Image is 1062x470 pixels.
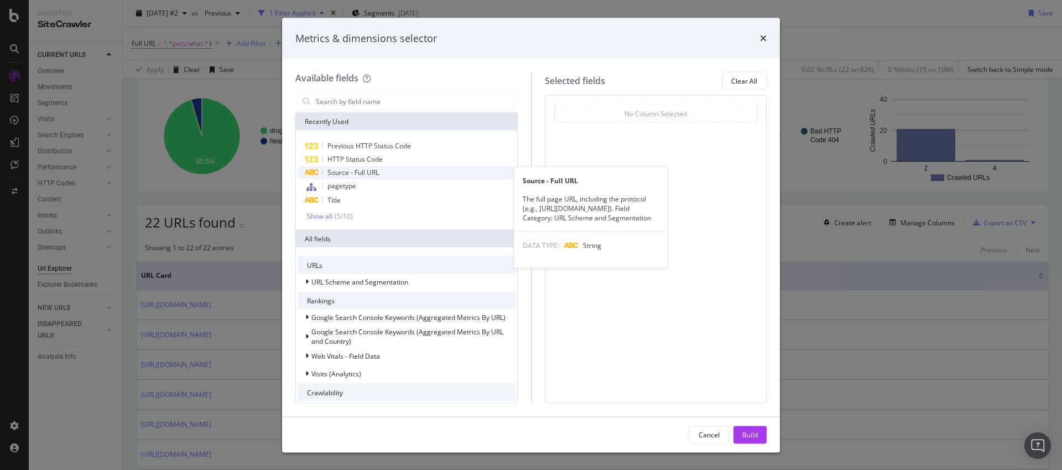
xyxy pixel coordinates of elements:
[327,168,379,177] span: Source - Full URL
[545,74,605,87] div: Selected fields
[624,109,687,118] div: No Column Selected
[733,426,767,443] button: Build
[298,256,515,274] div: URLs
[742,430,758,439] div: Build
[731,76,757,85] div: Clear All
[699,430,720,439] div: Cancel
[327,181,356,190] span: pagetype
[311,277,408,286] span: URL Scheme and Segmentation
[332,211,353,221] div: ( 5 / 10 )
[760,31,767,45] div: times
[689,426,729,443] button: Cancel
[514,175,668,185] div: Source - Full URL
[1024,432,1051,459] div: Open Intercom Messenger
[327,141,411,151] span: Previous HTTP Status Code
[327,195,341,205] span: Title
[311,351,380,360] span: Web Vitals - Field Data
[296,113,517,131] div: Recently Used
[514,194,668,222] div: The full page URL, including the protocol (e.g., [URL][DOMAIN_NAME]). Field Category: URL Scheme ...
[282,18,780,452] div: modal
[295,72,358,84] div: Available fields
[722,72,767,90] button: Clear All
[583,241,601,250] span: String
[311,369,361,378] span: Visits (Analytics)
[311,312,506,322] span: Google Search Console Keywords (Aggregated Metrics By URL)
[295,31,437,45] div: Metrics & dimensions selector
[315,93,515,110] input: Search by field name
[298,384,515,401] div: Crawlability
[307,212,332,220] div: Show all
[523,241,559,250] span: DATA TYPE:
[327,154,383,164] span: HTTP Status Code
[298,292,515,309] div: Rankings
[311,327,503,346] span: Google Search Console Keywords (Aggregated Metrics By URL and Country)
[296,230,517,247] div: All fields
